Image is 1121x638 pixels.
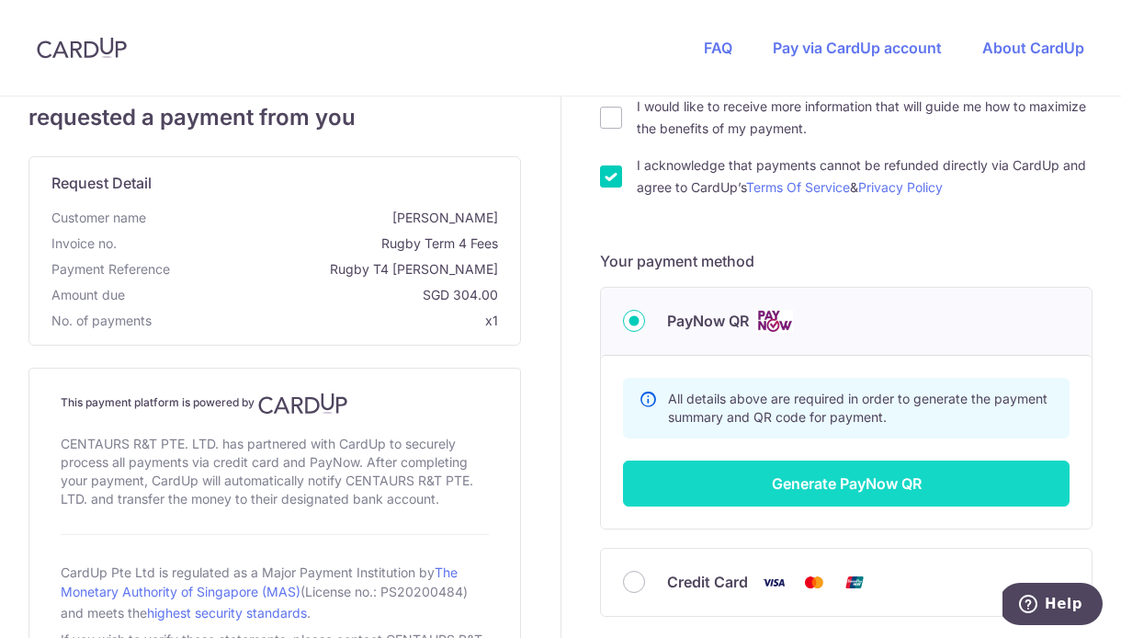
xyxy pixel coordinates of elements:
[746,179,850,195] a: Terms Of Service
[982,39,1084,57] a: About CardUp
[51,261,170,277] span: translation missing: en.payment_reference
[704,39,732,57] a: FAQ
[836,571,873,594] img: Union Pay
[637,96,1093,140] label: I would like to receive more information that will guide me how to maximize the benefits of my pa...
[796,571,832,594] img: Mastercard
[153,209,498,227] span: [PERSON_NAME]
[623,571,1070,594] div: Credit Card Visa Mastercard Union Pay
[51,312,152,330] span: No. of payments
[258,393,348,415] img: CardUp
[51,234,117,253] span: Invoice no.
[485,313,498,328] span: x1
[623,310,1070,333] div: PayNow QR Cards logo
[600,250,1093,272] h5: Your payment method
[124,234,498,253] span: Rugby Term 4 Fees
[132,286,498,304] span: SGD 304.00
[755,571,792,594] img: Visa
[51,286,125,304] span: Amount due
[61,557,489,627] div: CardUp Pte Ltd is regulated as a Major Payment Institution by (License no.: PS20200484) and meets...
[667,571,748,593] span: Credit Card
[147,605,307,621] a: highest security standards
[61,431,489,512] div: CENTAURS R&T PTE. LTD. has partnered with CardUp to securely process all payments via credit card...
[858,179,943,195] a: Privacy Policy
[177,260,498,279] span: Rugby T4 [PERSON_NAME]
[623,461,1070,507] button: Generate PayNow QR
[667,310,749,332] span: PayNow QR
[28,101,521,134] span: requested a payment from you
[668,391,1047,425] span: All details above are required in order to generate the payment summary and QR code for payment.
[1002,583,1103,629] iframe: Opens a widget where you can find more information
[61,393,489,415] h4: This payment platform is powered by
[637,154,1093,199] label: I acknowledge that payments cannot be refunded directly via CardUp and agree to CardUp’s &
[756,310,793,333] img: Cards logo
[61,564,458,599] a: The Monetary Authority of Singapore (MAS)
[51,174,152,192] span: translation missing: en.request_detail
[51,209,146,227] span: Customer name
[37,37,127,59] img: CardUp
[773,39,942,57] a: Pay via CardUp account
